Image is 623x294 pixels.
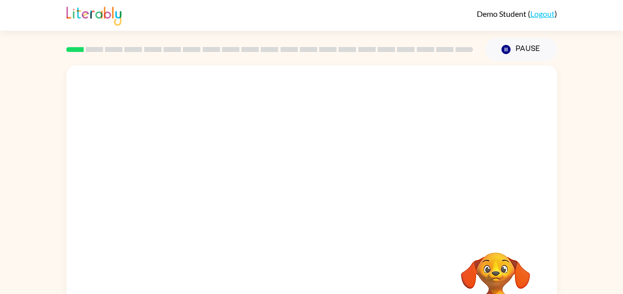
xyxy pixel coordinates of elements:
[530,9,555,18] a: Logout
[485,38,557,61] button: Pause
[477,9,528,18] span: Demo Student
[477,9,557,18] div: ( )
[66,4,121,26] img: Literably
